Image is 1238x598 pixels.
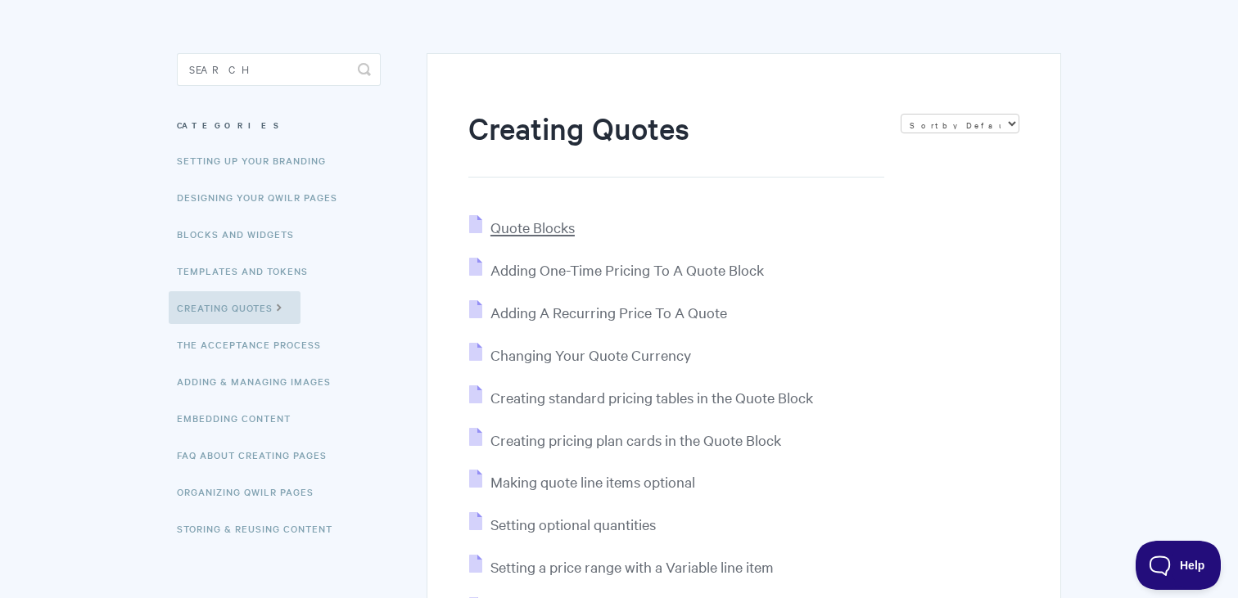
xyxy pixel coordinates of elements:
[177,402,303,434] a: Embedding Content
[177,218,306,250] a: Blocks and Widgets
[469,515,656,533] a: Setting optional quantities
[169,291,300,324] a: Creating Quotes
[177,512,345,545] a: Storing & Reusing Content
[469,345,691,364] a: Changing Your Quote Currency
[490,515,656,533] span: Setting optional quantities
[177,438,339,471] a: FAQ About Creating Pages
[490,345,691,364] span: Changing Your Quote Currency
[469,430,781,449] a: Creating pricing plan cards in the Quote Block
[177,328,333,361] a: The Acceptance Process
[490,260,764,279] span: Adding One-Time Pricing To A Quote Block
[469,472,695,491] a: Making quote line items optional
[469,218,575,236] a: Quote Blocks
[177,53,381,86] input: Search
[1136,541,1222,590] iframe: Toggle Customer Support
[901,114,1019,133] select: Page reloads on selection
[490,472,695,491] span: Making quote line items optional
[177,254,320,287] a: Templates and Tokens
[468,107,884,178] h1: Creating Quotes
[469,303,727,321] a: Adding A Recurring Price To A Quote
[490,430,781,449] span: Creating pricing plan cards in the Quote Block
[490,218,575,236] span: Quote Blocks
[177,181,350,214] a: Designing Your Qwilr Pages
[469,260,764,279] a: Adding One-Time Pricing To A Quote Block
[177,110,381,140] h3: Categories
[177,475,326,508] a: Organizing Qwilr Pages
[177,365,343,398] a: Adding & Managing Images
[469,557,774,576] a: Setting a price range with a Variable line item
[490,303,727,321] span: Adding A Recurring Price To A Quote
[177,144,338,177] a: Setting up your Branding
[490,388,813,407] span: Creating standard pricing tables in the Quote Block
[490,557,774,576] span: Setting a price range with a Variable line item
[469,388,813,407] a: Creating standard pricing tables in the Quote Block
